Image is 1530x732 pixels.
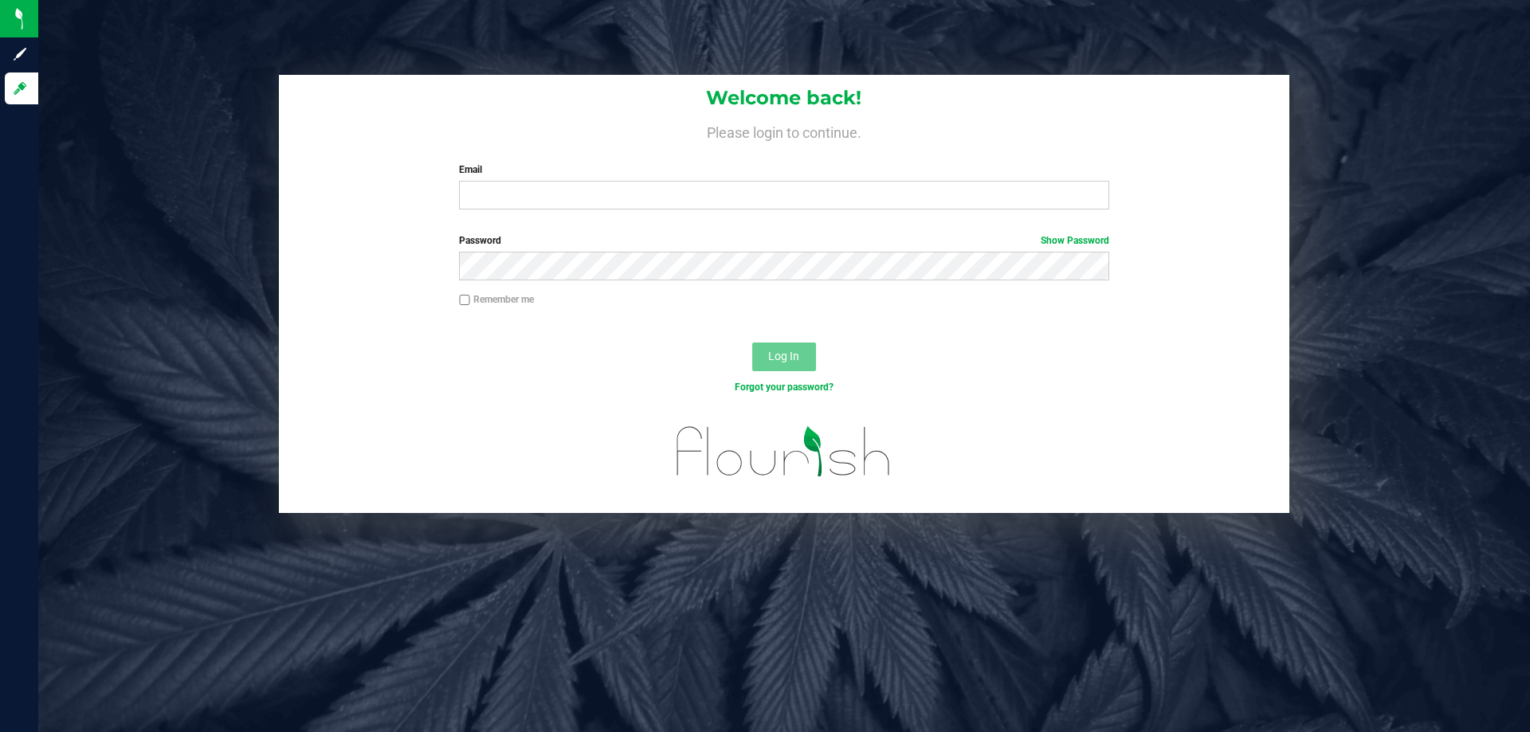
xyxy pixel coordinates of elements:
[735,382,834,393] a: Forgot your password?
[459,162,1108,177] label: Email
[768,350,799,362] span: Log In
[1041,235,1109,246] a: Show Password
[459,235,501,246] span: Password
[12,46,28,62] inline-svg: Sign up
[459,292,534,307] label: Remember me
[279,88,1289,108] h1: Welcome back!
[12,80,28,96] inline-svg: Log in
[459,295,470,306] input: Remember me
[279,121,1289,140] h4: Please login to continue.
[752,343,816,371] button: Log In
[657,411,910,492] img: flourish_logo.svg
